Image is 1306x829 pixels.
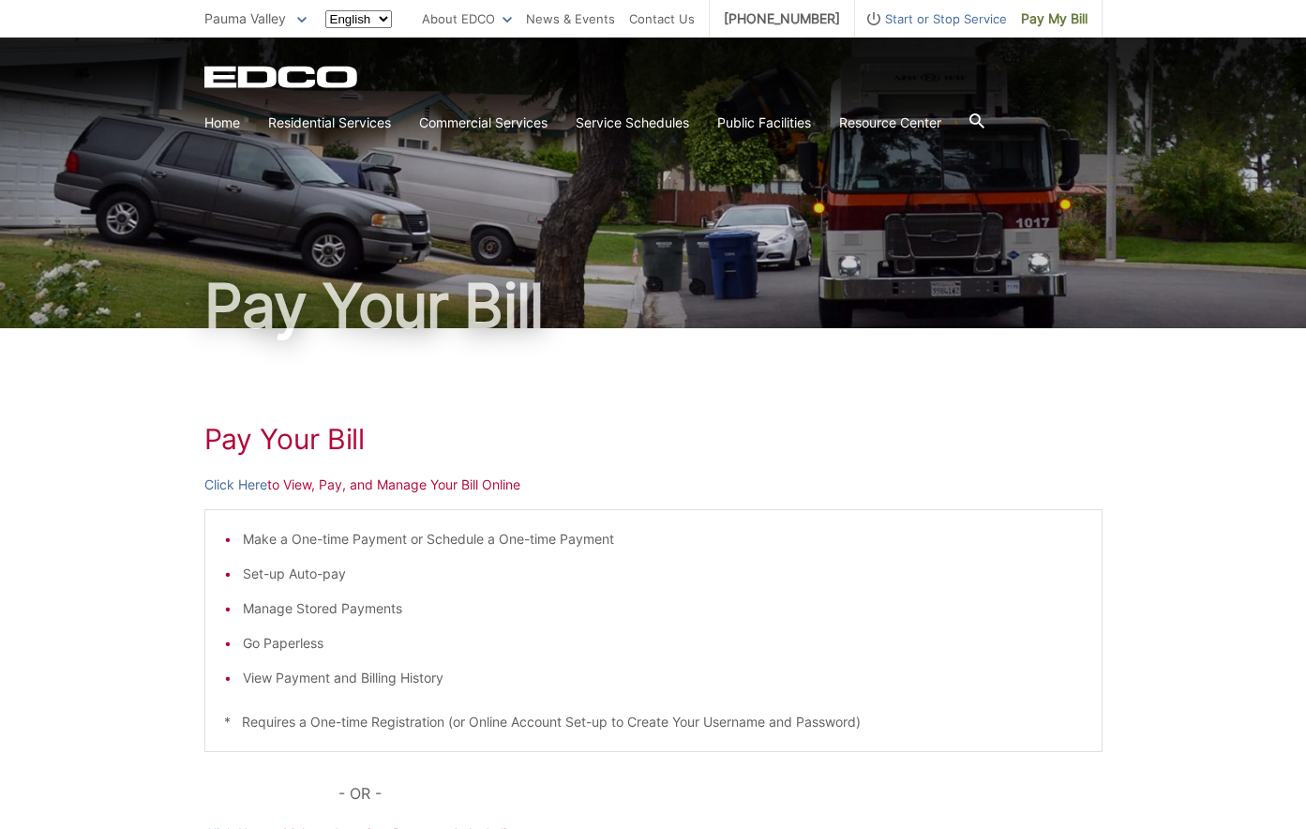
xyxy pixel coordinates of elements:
[204,475,267,495] a: Click Here
[268,113,391,133] a: Residential Services
[204,10,286,26] span: Pauma Valley
[204,276,1103,336] h1: Pay Your Bill
[338,780,1102,806] p: - OR -
[243,564,1083,584] li: Set-up Auto-pay
[419,113,548,133] a: Commercial Services
[422,8,512,29] a: About EDCO
[576,113,689,133] a: Service Schedules
[243,598,1083,619] li: Manage Stored Payments
[204,422,1103,456] h1: Pay Your Bill
[243,529,1083,550] li: Make a One-time Payment or Schedule a One-time Payment
[717,113,811,133] a: Public Facilities
[243,633,1083,654] li: Go Paperless
[204,475,1103,495] p: to View, Pay, and Manage Your Bill Online
[243,668,1083,688] li: View Payment and Billing History
[325,10,392,28] select: Select a language
[224,712,1083,732] p: * Requires a One-time Registration (or Online Account Set-up to Create Your Username and Password)
[839,113,941,133] a: Resource Center
[629,8,695,29] a: Contact Us
[526,8,615,29] a: News & Events
[204,113,240,133] a: Home
[204,66,360,88] a: EDCD logo. Return to the homepage.
[1021,8,1088,29] span: Pay My Bill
